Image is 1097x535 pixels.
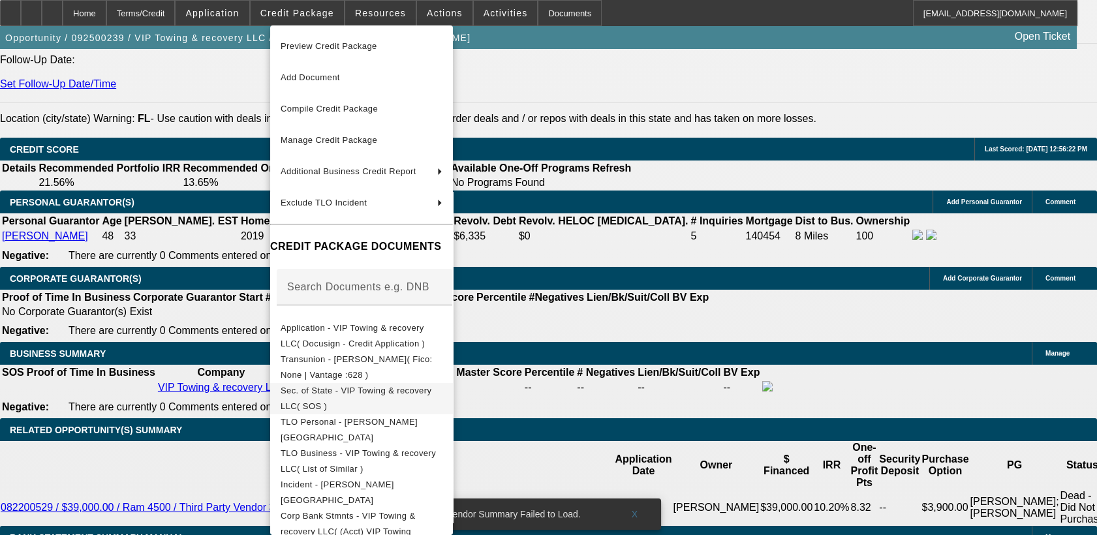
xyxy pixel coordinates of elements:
span: Compile Credit Package [281,104,378,114]
button: Incident - Lloret, Magdalena [270,477,453,508]
span: Preview Credit Package [281,41,377,51]
button: TLO Personal - Lloret, Magdalena [270,414,453,446]
span: Additional Business Credit Report [281,166,416,176]
button: Application - VIP Towing & recovery LLC( Docusign - Credit Application ) [270,320,453,352]
span: Exclude TLO Incident [281,198,367,207]
button: Sec. of State - VIP Towing & recovery LLC( SOS ) [270,383,453,414]
span: Transunion - [PERSON_NAME]( Fico: None | Vantage :628 ) [281,354,433,380]
span: TLO Personal - [PERSON_NAME][GEOGRAPHIC_DATA] [281,417,418,442]
span: Incident - [PERSON_NAME][GEOGRAPHIC_DATA] [281,480,394,505]
span: TLO Business - VIP Towing & recovery LLC( List of Similar ) [281,448,436,474]
span: Manage Credit Package [281,135,377,145]
span: Add Document [281,72,340,82]
mat-label: Search Documents e.g. DNB [287,281,429,292]
button: TLO Business - VIP Towing & recovery LLC( List of Similar ) [270,446,453,477]
span: Sec. of State - VIP Towing & recovery LLC( SOS ) [281,386,431,411]
h4: CREDIT PACKAGE DOCUMENTS [270,239,453,254]
button: Transunion - Lloret, Magdalena( Fico: None | Vantage :628 ) [270,352,453,383]
span: Application - VIP Towing & recovery LLC( Docusign - Credit Application ) [281,323,425,348]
